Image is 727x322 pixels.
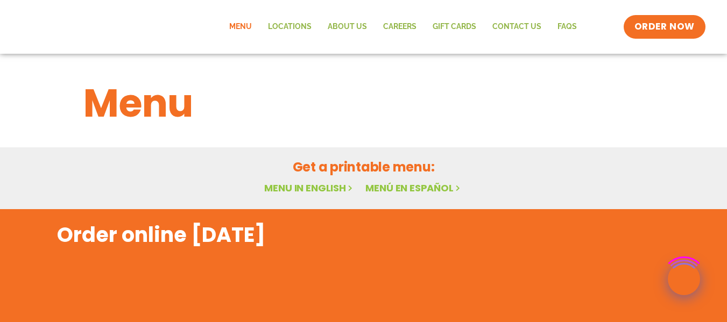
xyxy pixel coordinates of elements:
[22,5,183,48] img: new-SAG-logo-768×292
[264,181,355,195] a: Menu in English
[260,15,320,39] a: Locations
[484,15,549,39] a: Contact Us
[624,15,705,39] a: ORDER NOW
[83,158,644,176] h2: Get a printable menu:
[549,15,585,39] a: FAQs
[221,15,260,39] a: Menu
[365,181,462,195] a: Menú en español
[221,15,585,39] nav: Menu
[83,74,644,132] h1: Menu
[425,15,484,39] a: GIFT CARDS
[57,221,265,248] h2: Order online [DATE]
[375,15,425,39] a: Careers
[634,20,695,33] span: ORDER NOW
[320,15,375,39] a: About Us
